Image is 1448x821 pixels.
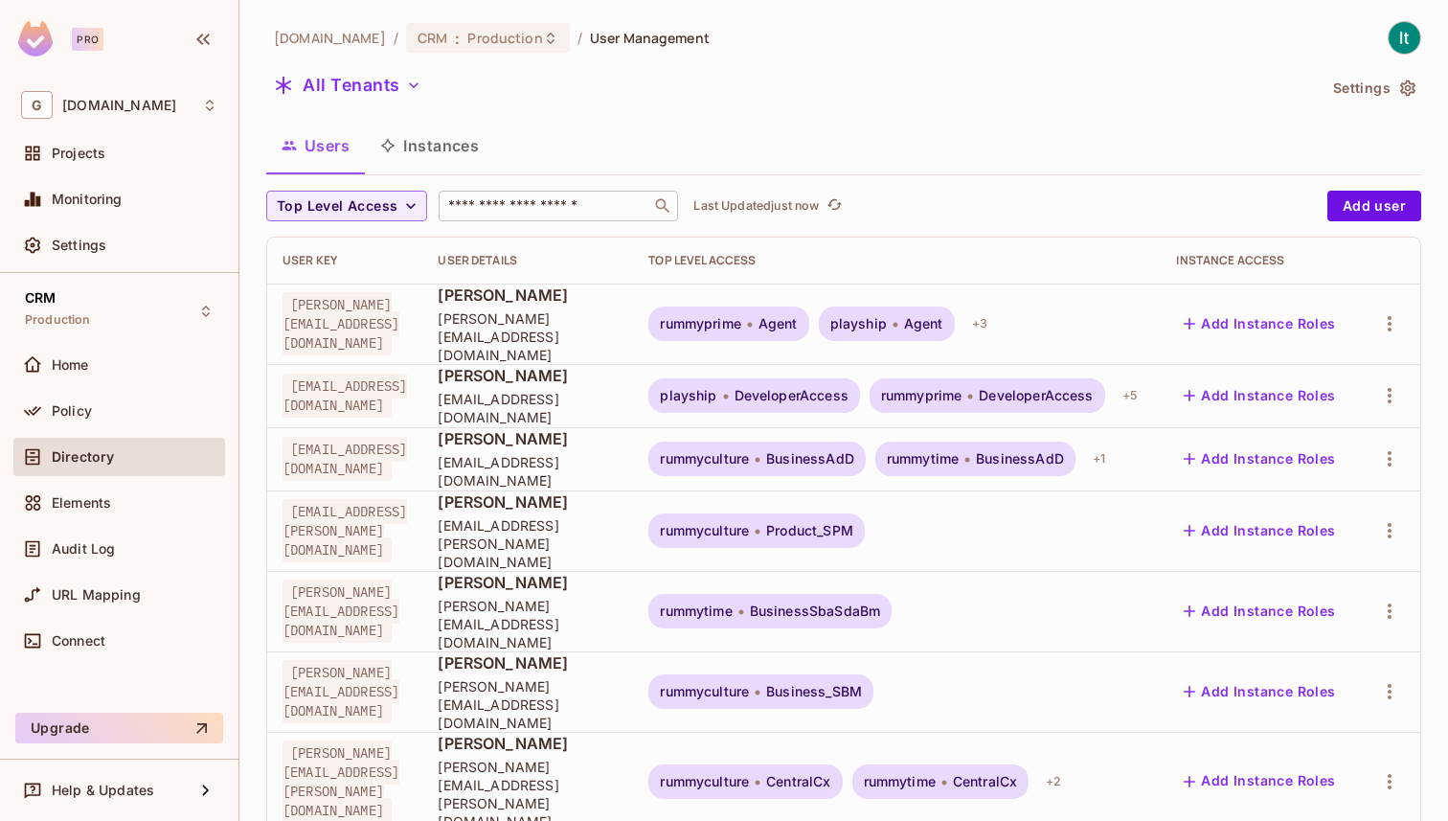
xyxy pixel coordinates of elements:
span: Production [25,312,91,328]
span: Policy [52,403,92,419]
span: [PERSON_NAME] [438,365,618,386]
span: [EMAIL_ADDRESS][PERSON_NAME][DOMAIN_NAME] [283,499,407,562]
span: User Management [590,29,710,47]
div: Instance Access [1176,253,1343,268]
span: [EMAIL_ADDRESS][PERSON_NAME][DOMAIN_NAME] [438,516,618,571]
span: BusinessAdD [766,451,854,467]
img: IT Tools [1389,22,1420,54]
button: Add Instance Roles [1176,308,1343,339]
button: Add Instance Roles [1176,676,1343,707]
button: refresh [823,194,846,217]
span: [EMAIL_ADDRESS][DOMAIN_NAME] [438,453,618,490]
span: : [454,31,461,46]
li: / [394,29,398,47]
span: [PERSON_NAME][EMAIL_ADDRESS][DOMAIN_NAME] [283,660,399,723]
button: Instances [365,122,494,170]
span: [PERSON_NAME] [438,428,618,449]
img: SReyMgAAAABJRU5ErkJggg== [18,21,53,57]
span: Projects [52,146,105,161]
span: rummyculture [660,684,749,699]
span: rummyculture [660,451,749,467]
div: + 5 [1115,380,1145,411]
button: Add Instance Roles [1176,766,1343,797]
span: Top Level Access [277,194,397,218]
span: [PERSON_NAME][EMAIL_ADDRESS][DOMAIN_NAME] [438,309,618,364]
span: rummytime [864,774,936,789]
span: Product_SPM [766,523,853,538]
span: rummytime [660,604,732,619]
span: rummyculture [660,523,749,538]
button: Top Level Access [266,191,427,221]
button: Upgrade [15,713,223,743]
button: All Tenants [266,70,429,101]
span: Home [52,357,89,373]
span: [PERSON_NAME] [438,652,618,673]
span: Workspace: gameskraft.com [62,98,176,113]
button: Add user [1327,191,1421,221]
button: Add Instance Roles [1176,596,1343,627]
span: Production [467,29,542,47]
span: rummyculture [660,774,749,789]
span: Connect [52,633,105,649]
span: URL Mapping [52,587,141,603]
span: [PERSON_NAME][EMAIL_ADDRESS][DOMAIN_NAME] [438,677,618,732]
button: Add Instance Roles [1176,515,1343,546]
div: User Key [283,253,407,268]
span: CentralCx [953,774,1017,789]
span: Agent [758,316,798,331]
span: BusinessSbaSdaBm [750,604,880,619]
button: Users [266,122,365,170]
button: Add Instance Roles [1176,444,1343,474]
div: + 1 [1085,444,1113,474]
span: CRM [418,29,447,47]
button: Add Instance Roles [1176,380,1343,411]
span: Directory [52,449,114,465]
span: the active workspace [274,29,386,47]
span: rummytime [887,451,959,467]
span: Agent [904,316,943,331]
span: playship [830,316,887,331]
span: [PERSON_NAME] [438,285,618,306]
span: [PERSON_NAME][EMAIL_ADDRESS][DOMAIN_NAME] [438,597,618,651]
span: playship [660,388,716,403]
span: [PERSON_NAME][EMAIL_ADDRESS][DOMAIN_NAME] [283,292,399,355]
button: Settings [1325,73,1421,103]
div: User Details [438,253,618,268]
span: [PERSON_NAME] [438,491,618,513]
div: Top Level Access [648,253,1145,268]
span: [EMAIL_ADDRESS][DOMAIN_NAME] [283,374,407,418]
span: DeveloperAccess [735,388,848,403]
span: [PERSON_NAME] [438,572,618,593]
span: rummyprime [881,388,962,403]
span: Help & Updates [52,783,154,798]
span: [EMAIL_ADDRESS][DOMAIN_NAME] [438,390,618,426]
div: + 2 [1038,766,1069,797]
span: Business_SBM [766,684,862,699]
span: CentralCx [766,774,830,789]
span: rummyprime [660,316,741,331]
span: Click to refresh data [819,194,846,217]
span: BusinessAdD [976,451,1064,467]
span: Elements [52,495,111,511]
span: DeveloperAccess [979,388,1093,403]
span: Audit Log [52,541,115,557]
span: Settings [52,238,106,253]
p: Last Updated just now [693,198,819,214]
span: [EMAIL_ADDRESS][DOMAIN_NAME] [283,437,407,481]
li: / [577,29,582,47]
span: G [21,91,53,119]
span: CRM [25,290,56,306]
span: refresh [826,196,843,216]
div: + 3 [964,308,995,339]
span: [PERSON_NAME] [438,733,618,754]
div: Pro [72,28,103,51]
span: [PERSON_NAME][EMAIL_ADDRESS][DOMAIN_NAME] [283,580,399,643]
span: Monitoring [52,192,123,207]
